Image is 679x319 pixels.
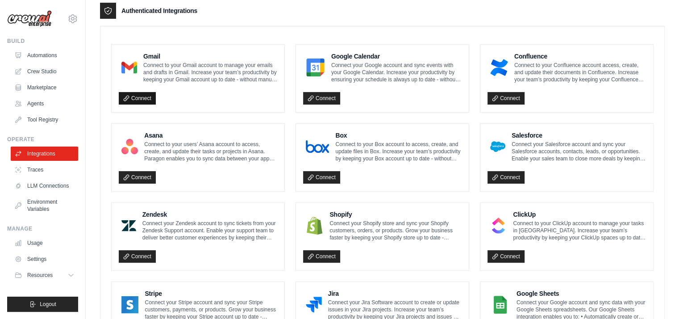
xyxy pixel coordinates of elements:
[144,131,277,140] h4: Asana
[11,113,78,127] a: Tool Registry
[512,131,646,140] h4: Salesforce
[143,52,277,61] h4: Gmail
[487,171,525,184] a: Connect
[11,252,78,266] a: Settings
[487,250,525,263] a: Connect
[513,220,646,241] p: Connect to your ClickUp account to manage your tasks in [GEOGRAPHIC_DATA]. Increase your team’s p...
[490,296,510,314] img: Google Sheets Logo
[27,272,53,279] span: Resources
[142,220,277,241] p: Connect your Zendesk account to sync tickets from your Zendesk Support account. Enable your suppo...
[7,38,78,45] div: Build
[306,138,329,155] img: Box Logo
[306,217,323,235] img: Shopify Logo
[490,59,508,76] img: Confluence Logo
[119,250,156,263] a: Connect
[7,136,78,143] div: Operate
[512,141,646,162] p: Connect your Salesforce account and sync your Salesforce accounts, contacts, leads, or opportunit...
[490,138,505,155] img: Salesforce Logo
[487,92,525,105] a: Connect
[11,195,78,216] a: Environment Variables
[142,210,277,219] h4: Zendesk
[144,141,277,162] p: Connect to your users’ Asana account to access, create, and update their tasks or projects in Asa...
[11,147,78,161] a: Integrations
[7,10,52,27] img: Logo
[119,92,156,105] a: Connect
[121,296,138,314] img: Stripe Logo
[517,289,646,298] h4: Google Sheets
[514,62,646,83] p: Connect to your Confluence account access, create, and update their documents in Confluence. Incr...
[121,59,137,76] img: Gmail Logo
[335,141,462,162] p: Connect to your Box account to access, create, and update files in Box. Increase your team’s prod...
[303,171,340,184] a: Connect
[490,217,507,235] img: ClickUp Logo
[11,97,78,111] a: Agents
[121,138,138,155] img: Asana Logo
[328,289,462,298] h4: Jira
[11,179,78,193] a: LLM Connections
[11,64,78,79] a: Crew Studio
[143,62,277,83] p: Connect to your Gmail account to manage your emails and drafts in Gmail. Increase your team’s pro...
[513,210,646,219] h4: ClickUp
[7,297,78,312] button: Logout
[329,220,462,241] p: Connect your Shopify store and sync your Shopify customers, orders, or products. Grow your busine...
[303,250,340,263] a: Connect
[145,289,277,298] h4: Stripe
[303,92,340,105] a: Connect
[306,59,325,76] img: Google Calendar Logo
[331,52,462,61] h4: Google Calendar
[514,52,646,61] h4: Confluence
[121,6,197,15] h3: Authenticated Integrations
[7,225,78,232] div: Manage
[306,296,322,314] img: Jira Logo
[331,62,462,83] p: Connect your Google account and sync events with your Google Calendar. Increase your productivity...
[11,236,78,250] a: Usage
[335,131,462,140] h4: Box
[329,210,462,219] h4: Shopify
[121,217,136,235] img: Zendesk Logo
[11,268,78,282] button: Resources
[119,171,156,184] a: Connect
[11,163,78,177] a: Traces
[11,80,78,95] a: Marketplace
[40,301,56,308] span: Logout
[11,48,78,63] a: Automations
